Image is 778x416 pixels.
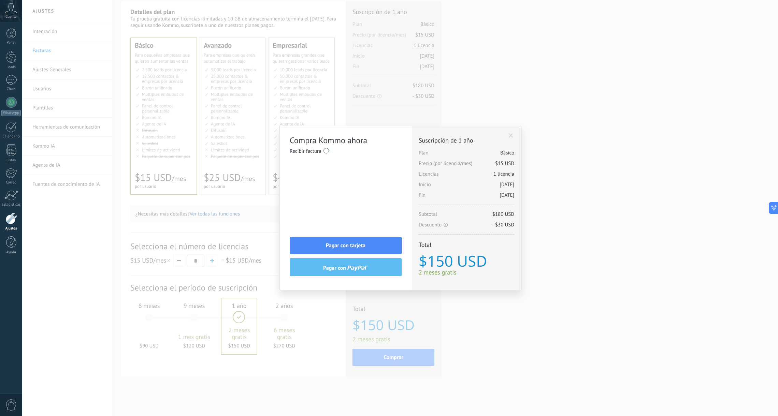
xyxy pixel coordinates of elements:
[419,171,514,181] span: Licencias
[1,65,21,70] div: Leads
[326,243,365,248] span: Pagar con tarjeta
[492,211,514,218] span: $180 USD
[419,253,514,268] span: $150 USD
[419,241,514,251] span: Total
[419,150,514,160] span: Plan
[1,87,21,91] div: Chats
[500,192,514,198] span: [DATE]
[419,136,514,144] span: Suscripción de 1 año
[419,211,514,222] span: Subtotal
[323,266,347,270] span: pagar con
[290,258,402,276] button: pagar con
[1,226,21,231] div: Ajustes
[419,222,514,228] span: Descuento
[419,268,514,276] span: 2 meses gratis
[290,148,321,154] span: Recibir factura
[290,237,402,254] button: Pagar con tarjeta
[419,181,514,192] span: Inicio
[419,160,514,171] span: Precio (por licencia/mes)
[419,192,514,203] span: Fin
[1,250,21,255] div: Ayuda
[500,150,514,156] span: Básico
[290,136,395,145] h2: Compra Kommo ahora
[1,110,21,116] div: WhatsApp
[1,134,21,139] div: Calendario
[500,181,514,188] span: [DATE]
[495,160,514,167] span: $15 USD
[1,158,21,163] div: Listas
[5,15,17,19] span: Cuenta
[1,180,21,185] div: Correo
[493,171,514,177] span: 1 licencia
[1,41,21,45] div: Panel
[492,222,514,228] span: - $30 USD
[1,203,21,207] div: Estadísticas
